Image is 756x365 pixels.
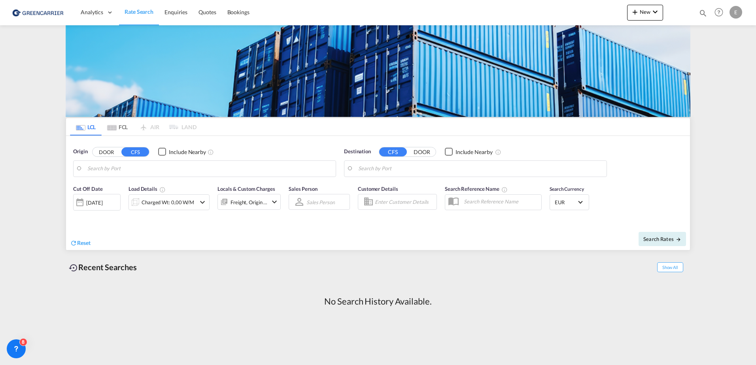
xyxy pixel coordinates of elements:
[643,236,681,242] span: Search Rates
[102,118,133,135] md-tab-item: FCL
[639,232,686,246] button: Search Ratesicon-arrow-right
[198,198,207,207] md-icon: icon-chevron-down
[217,186,275,192] span: Locals & Custom Charges
[344,148,371,156] span: Destination
[699,9,707,17] md-icon: icon-magnify
[324,295,431,308] div: No Search History Available.
[231,197,268,208] div: Freight Origin Destination
[555,199,577,206] span: EUR
[121,147,149,156] button: CFS
[70,239,77,246] md-icon: icon-refresh
[501,186,508,193] md-icon: Your search will be saved by the below given name
[73,194,121,211] div: [DATE]
[70,118,197,135] md-pagination-wrapper: Use the left and right arrow keys to navigate between tabs
[159,186,166,193] md-icon: Chargeable Weight
[550,186,584,192] span: Search Currency
[169,148,206,156] div: Include Nearby
[699,9,707,21] div: icon-magnify
[73,210,79,220] md-datepicker: Select
[70,239,91,248] div: icon-refreshReset
[657,262,683,272] span: Show All
[66,136,690,250] div: Origin DOOR CFS Checkbox No InkUnchecked: Ignores neighbouring ports when fetching rates.Checked ...
[81,8,103,16] span: Analytics
[630,7,640,17] md-icon: icon-plus 400-fg
[375,196,434,208] input: Enter Customer Details
[630,9,660,15] span: New
[93,147,120,156] button: DOOR
[164,9,187,15] span: Enquiries
[495,149,501,155] md-icon: Unchecked: Ignores neighbouring ports when fetching rates.Checked : Includes neighbouring ports w...
[460,196,541,207] input: Search Reference Name
[730,6,742,19] div: E
[554,196,585,208] md-select: Select Currency: € EUREuro
[158,148,206,156] md-checkbox: Checkbox No Ink
[650,7,660,17] md-icon: icon-chevron-down
[712,6,726,19] span: Help
[627,5,663,21] button: icon-plus 400-fgNewicon-chevron-down
[142,197,194,208] div: Charged Wt: 0,00 W/M
[86,199,102,206] div: [DATE]
[358,186,398,192] span: Customer Details
[87,163,332,175] input: Search by Port
[73,186,103,192] span: Cut Off Date
[270,197,279,207] md-icon: icon-chevron-down
[379,147,407,156] button: CFS
[73,148,87,156] span: Origin
[69,263,78,273] md-icon: icon-backup-restore
[208,149,214,155] md-icon: Unchecked: Ignores neighbouring ports when fetching rates.Checked : Includes neighbouring ports w...
[445,148,493,156] md-checkbox: Checkbox No Ink
[217,194,281,210] div: Freight Origin Destinationicon-chevron-down
[129,194,210,210] div: Charged Wt: 0,00 W/Micon-chevron-down
[125,8,153,15] span: Rate Search
[676,237,681,242] md-icon: icon-arrow-right
[129,186,166,192] span: Load Details
[455,148,493,156] div: Include Nearby
[12,4,65,21] img: 1378a7308afe11ef83610d9e779c6b34.png
[306,196,336,208] md-select: Sales Person
[712,6,730,20] div: Help
[198,9,216,15] span: Quotes
[227,9,249,15] span: Bookings
[358,163,603,175] input: Search by Port
[77,239,91,246] span: Reset
[445,186,508,192] span: Search Reference Name
[289,186,318,192] span: Sales Person
[70,118,102,135] md-tab-item: LCL
[6,324,34,353] iframe: Chat
[408,147,436,156] button: DOOR
[66,258,140,276] div: Recent Searches
[66,25,690,117] img: GreenCarrierFCL_LCL.png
